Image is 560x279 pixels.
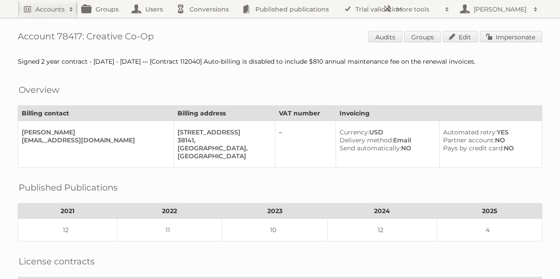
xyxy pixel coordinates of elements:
[178,136,268,144] div: 38141,
[340,144,432,152] div: NO
[443,144,504,152] span: Pays by credit card:
[396,5,440,14] h2: More tools
[178,128,268,136] div: [STREET_ADDRESS]
[18,31,542,44] h1: Account 78417: Creative Co-Op
[328,203,437,219] th: 2024
[480,31,542,42] a: Impersonate
[222,219,328,241] td: 10
[18,106,174,121] th: Billing contact
[437,219,542,241] td: 4
[275,106,336,121] th: VAT number
[178,144,268,152] div: [GEOGRAPHIC_DATA],
[178,152,268,160] div: [GEOGRAPHIC_DATA]
[117,203,222,219] th: 2022
[443,128,497,136] span: Automated retry:
[404,31,441,42] a: Groups
[340,144,401,152] span: Send automatically:
[340,136,432,144] div: Email
[340,128,369,136] span: Currency:
[35,5,65,14] h2: Accounts
[275,121,336,168] td: –
[22,136,166,144] div: [EMAIL_ADDRESS][DOMAIN_NAME]
[174,106,275,121] th: Billing address
[22,128,166,136] div: [PERSON_NAME]
[437,203,542,219] th: 2025
[117,219,222,241] td: 11
[443,128,535,136] div: YES
[19,83,59,96] h2: Overview
[18,57,542,65] div: Signed 2 year contract - [DATE] - [DATE] ••• [Contract 112040] Auto-billing is disabled to includ...
[368,31,402,42] a: Audits
[336,106,542,121] th: Invoicing
[18,203,117,219] th: 2021
[443,136,535,144] div: NO
[340,136,393,144] span: Delivery method:
[443,31,478,42] a: Edit
[340,128,432,136] div: USD
[19,255,95,268] h2: License contracts
[222,203,328,219] th: 2023
[328,219,437,241] td: 12
[443,144,535,152] div: NO
[443,136,495,144] span: Partner account:
[19,181,118,194] h2: Published Publications
[471,5,529,14] h2: [PERSON_NAME]
[18,219,117,241] td: 12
